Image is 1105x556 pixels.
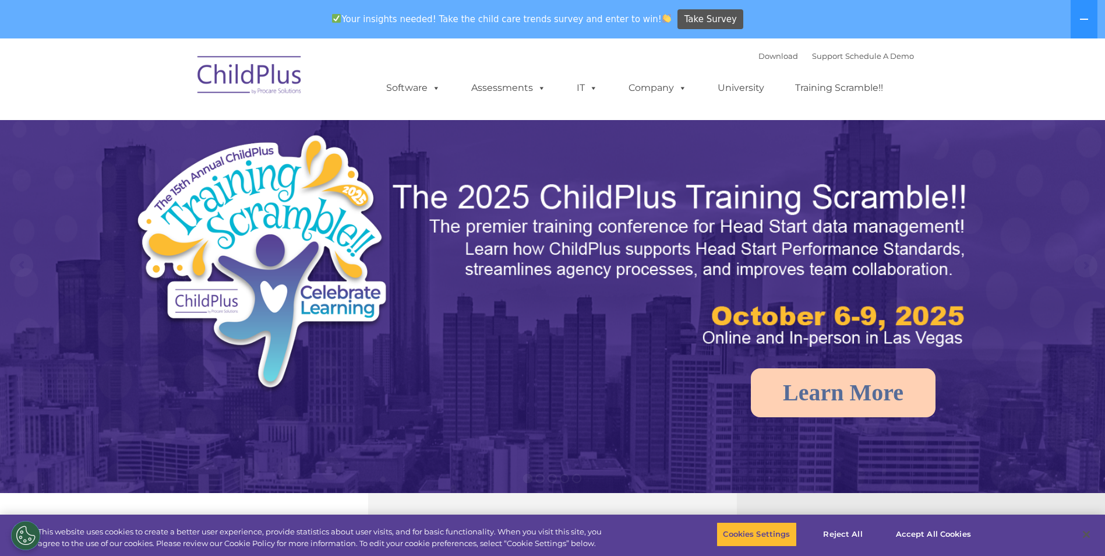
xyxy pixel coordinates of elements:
span: Your insights needed! Take the child care trends survey and enter to win! [327,8,676,30]
a: Assessments [460,76,557,100]
a: IT [565,76,609,100]
a: Download [758,51,798,61]
a: University [706,76,776,100]
img: ✅ [332,14,341,23]
img: 👏 [662,14,671,23]
button: Close [1074,522,1099,547]
span: Last name [162,77,197,86]
button: Cookies Settings [716,522,796,547]
span: Take Survey [684,9,737,30]
a: Schedule A Demo [845,51,914,61]
span: Phone number [162,125,211,133]
a: Software [375,76,452,100]
img: ChildPlus by Procare Solutions [192,48,308,106]
button: Cookies Settings [11,521,40,550]
font: | [758,51,914,61]
button: Reject All [807,522,880,547]
a: Training Scramble!! [783,76,895,100]
a: Take Survey [677,9,743,30]
a: Support [812,51,843,61]
button: Accept All Cookies [889,522,977,547]
a: Learn More [751,368,935,417]
div: This website uses cookies to create a better user experience, provide statistics about user visit... [38,526,608,549]
a: Company [617,76,698,100]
